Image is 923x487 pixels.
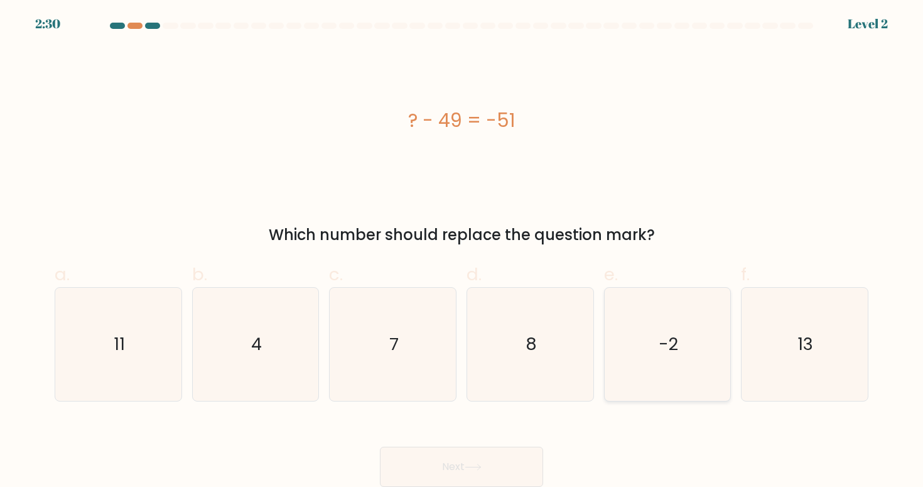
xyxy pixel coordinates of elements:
div: 2:30 [35,14,60,33]
span: b. [192,262,207,287]
div: ? - 49 = -51 [55,106,868,134]
span: e. [604,262,618,287]
span: d. [467,262,482,287]
text: 8 [526,332,537,356]
span: a. [55,262,70,287]
button: Next [380,447,543,487]
div: Which number should replace the question mark? [62,224,861,246]
span: c. [329,262,343,287]
text: 4 [251,332,262,356]
text: 11 [114,332,125,356]
text: 7 [389,332,399,356]
text: -2 [659,332,678,356]
text: 13 [798,332,814,356]
div: Level 2 [848,14,888,33]
span: f. [741,262,750,287]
